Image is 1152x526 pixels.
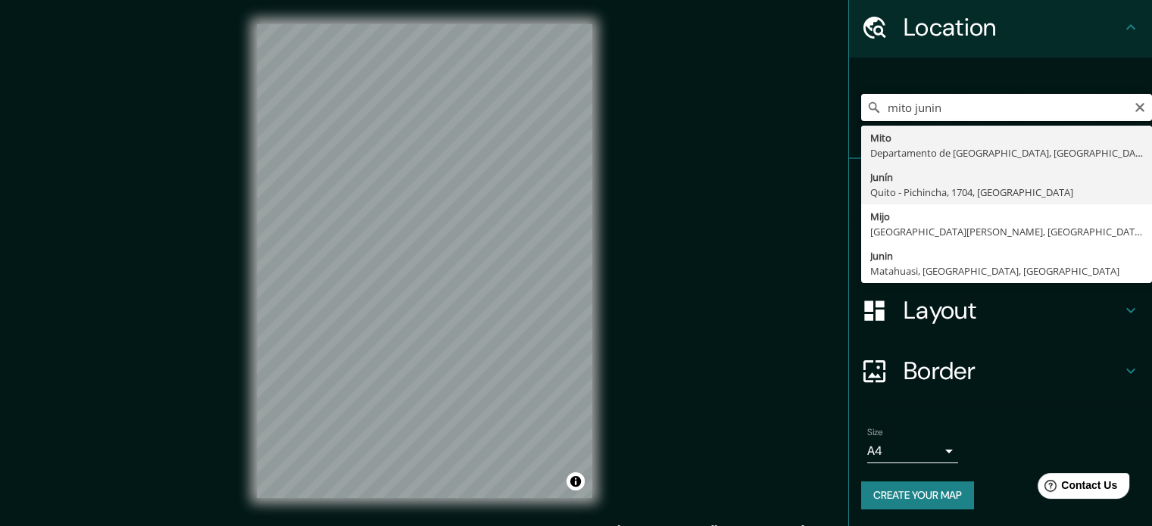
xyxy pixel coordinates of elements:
input: Pick your city or area [861,94,1152,121]
h4: Layout [904,295,1122,325]
div: Style [849,219,1152,280]
h4: Border [904,356,1122,386]
div: Border [849,341,1152,401]
h4: Location [904,12,1122,42]
label: Size [867,426,883,439]
canvas: Map [257,24,592,498]
div: Mijo [870,209,1143,224]
div: Junín [870,170,1143,185]
div: Departamento de [GEOGRAPHIC_DATA], [GEOGRAPHIC_DATA] [870,145,1143,160]
iframe: Help widget launcher [1017,467,1135,509]
div: Mito [870,130,1143,145]
div: Junin [870,248,1143,263]
div: Quito - Pichincha, 1704, [GEOGRAPHIC_DATA] [870,185,1143,200]
button: Clear [1134,99,1146,114]
div: Matahuasi, [GEOGRAPHIC_DATA], [GEOGRAPHIC_DATA] [870,263,1143,279]
div: Pins [849,159,1152,219]
button: Create your map [861,481,974,509]
div: Layout [849,280,1152,341]
button: Toggle attribution [567,472,585,490]
div: [GEOGRAPHIC_DATA][PERSON_NAME], [GEOGRAPHIC_DATA][PERSON_NAME], [GEOGRAPHIC_DATA] [870,224,1143,239]
div: A4 [867,439,958,463]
